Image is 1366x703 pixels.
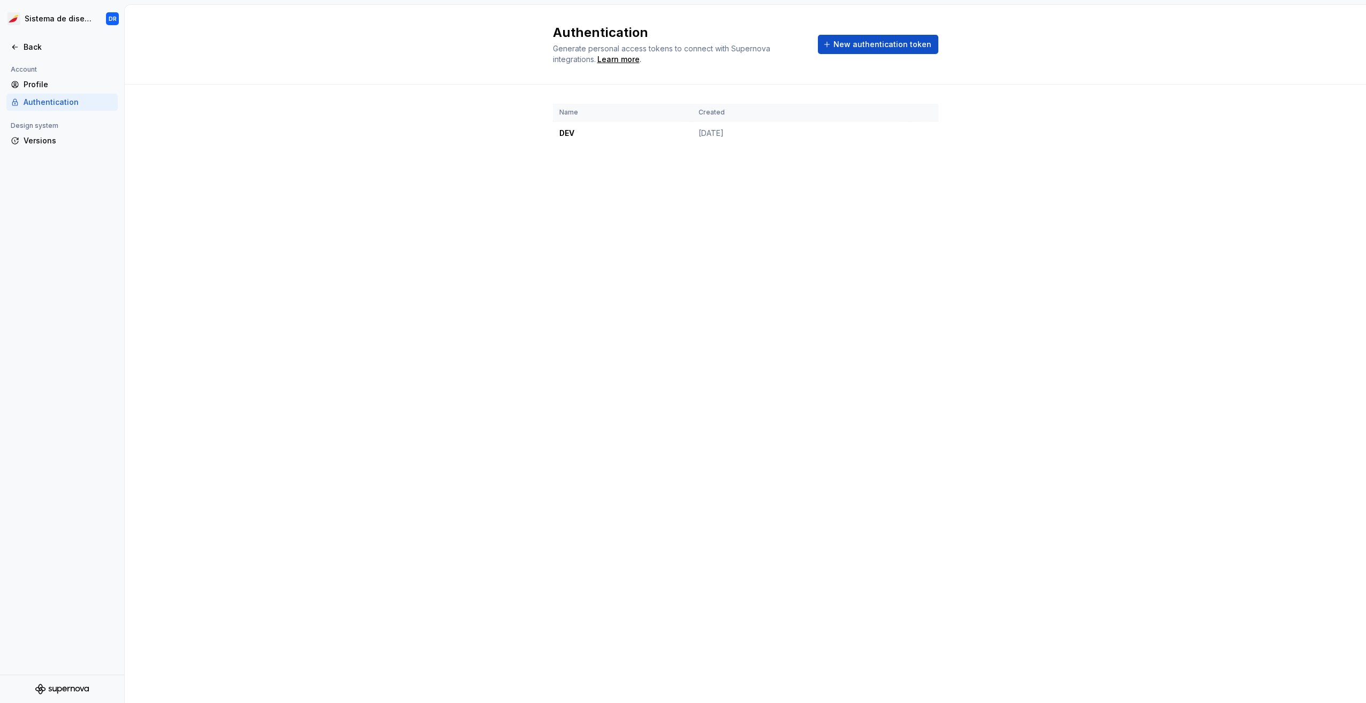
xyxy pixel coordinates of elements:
[553,24,805,41] h2: Authentication
[596,56,641,64] span: .
[109,14,117,23] div: DR
[6,63,41,76] div: Account
[2,7,122,30] button: Sistema de diseño IberiaDR
[692,121,910,146] td: [DATE]
[818,35,938,54] button: New authentication token
[597,54,640,65] a: Learn more
[24,79,113,90] div: Profile
[692,104,910,121] th: Created
[833,39,931,50] span: New authentication token
[25,13,93,24] div: Sistema de diseño Iberia
[553,104,692,121] th: Name
[24,97,113,108] div: Authentication
[7,12,20,25] img: 55604660-494d-44a9-beb2-692398e9940a.png
[24,42,113,52] div: Back
[35,684,89,694] svg: Supernova Logo
[6,94,118,111] a: Authentication
[6,39,118,56] a: Back
[553,121,692,146] td: DEV
[6,119,63,132] div: Design system
[24,135,113,146] div: Versions
[553,44,772,64] span: Generate personal access tokens to connect with Supernova integrations.
[6,132,118,149] a: Versions
[6,76,118,93] a: Profile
